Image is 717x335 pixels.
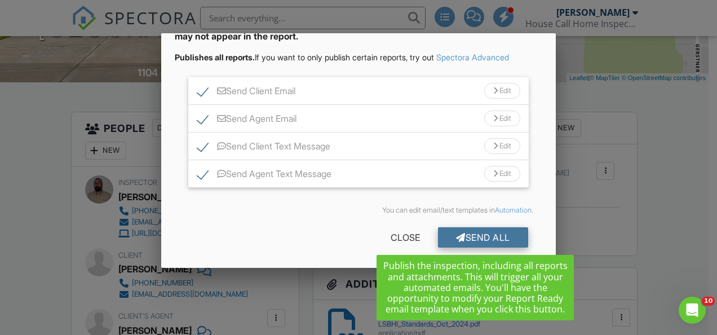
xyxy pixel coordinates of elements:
[436,52,509,62] a: Spectora Advanced
[197,113,296,127] label: Send Agent Email
[484,111,520,126] div: Edit
[438,227,528,248] div: Send All
[197,86,295,100] label: Send Client Email
[175,52,434,62] span: If you want to only publish certain reports, try out
[484,166,520,182] div: Edit
[484,83,520,99] div: Edit
[197,169,331,183] label: Send Agent Text Message
[679,297,706,324] iframe: Intercom live chat
[197,141,330,155] label: Send Client Text Message
[184,206,533,215] div: You can edit email/text templates in .
[175,52,255,62] strong: Publishes all reports.
[702,297,715,306] span: 10
[484,138,520,154] div: Edit
[373,227,438,248] div: Close
[495,206,532,214] a: Automation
